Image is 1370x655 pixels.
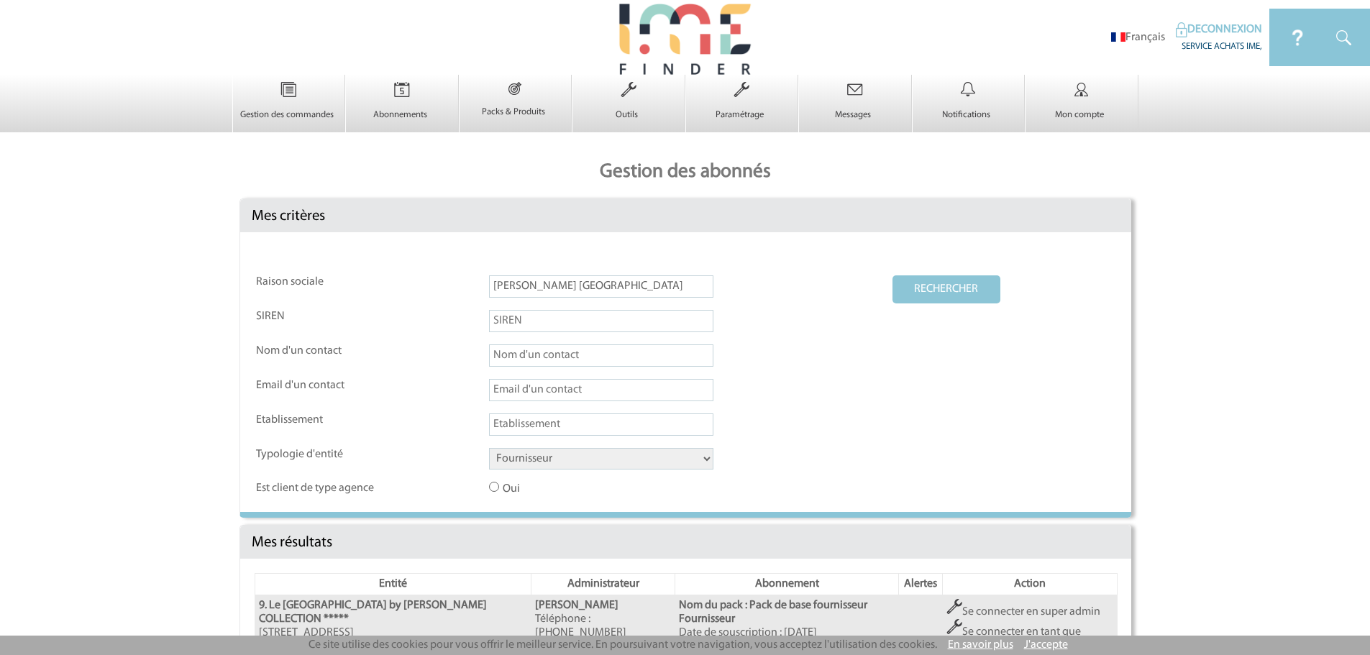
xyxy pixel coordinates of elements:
img: fr [1111,32,1125,42]
a: Notifications [913,96,1025,121]
div: Mes résultats [240,526,1131,559]
input: Etablissement [489,413,713,436]
label: Email d'un contact [256,379,385,393]
p: Abonnements [346,109,455,121]
img: Outils.png [946,599,962,615]
label: SIREN [256,310,385,324]
a: Outils [572,96,685,121]
img: Packs & Produits [487,75,543,102]
label: Est client de type agence [256,482,385,495]
button: RECHERCHER [892,275,1000,303]
th: Action: activer pour trier la colonne par ordre croissant [942,574,1117,595]
img: Abonnements [373,75,431,105]
a: J'accepte [1024,639,1068,651]
p: Notifications [913,109,1021,121]
a: Se connecter en tant que [946,626,1081,638]
div: SERVICE ACHATS IME, [1176,37,1262,52]
label: Nom d'un contact [256,344,385,358]
a: Gestion des commandes [233,96,345,121]
img: IDEAL Meetings & Events [1176,22,1187,37]
th: Administrateur: activer pour trier la colonne par ordre croissant [531,574,675,595]
input: SIREN [489,310,713,332]
img: Gestion des commandes [259,75,318,105]
p: Gestion des abonnés [232,147,1138,198]
img: IDEAL Meetings & Events [1269,9,1326,66]
th: Entité: activer pour trier la colonne par ordre décroissant [255,574,531,595]
b: Fournisseur [679,613,735,625]
p: Outils [572,109,681,121]
th: Abonnement: activer pour trier la colonne par ordre croissant [675,574,899,595]
b: Nom du pack : Pack de base fournisseur [679,600,867,611]
a: Se connecter en super admin [946,606,1100,618]
input: Raison sociale [489,275,713,298]
p: Messages [799,109,908,121]
b: 9. Le [GEOGRAPHIC_DATA] by [PERSON_NAME] COLLECTION ***** [259,600,487,625]
input: Nom d'un contact [489,344,713,367]
li: Français [1111,31,1165,45]
input: Email d'un contact [489,379,713,401]
label: Oui [489,482,618,496]
img: Outils.png [946,619,962,635]
span: Ce site utilise des cookies pour vous offrir le meilleur service. En poursuivant votre navigation... [309,639,937,651]
th: Alertes: activer pour trier la colonne par ordre croissant [899,574,942,595]
a: En savoir plus [948,639,1013,651]
img: Outils [599,75,658,105]
img: Notifications [939,75,997,105]
a: Mon compte [1026,96,1138,121]
p: Gestion des commandes [233,109,342,121]
a: Paramétrage [686,96,798,121]
img: IDEAL Meetings & Events [1326,9,1370,66]
a: Abonnements [346,96,458,121]
div: Mes critères [240,199,1131,232]
label: Etablissement [256,413,385,427]
p: Packs & Produits [460,106,568,118]
a: Messages [799,96,911,121]
a: Packs & Produits [460,93,572,118]
img: Mon compte [1052,75,1111,105]
a: DECONNEXION [1176,24,1262,35]
p: Paramétrage [686,109,795,121]
p: Mon compte [1026,109,1134,121]
label: Raison sociale [256,275,385,289]
img: Paramétrage [712,75,771,105]
label: Typologie d'entité [256,448,385,462]
b: [PERSON_NAME] [535,600,618,611]
img: Messages [826,75,885,105]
